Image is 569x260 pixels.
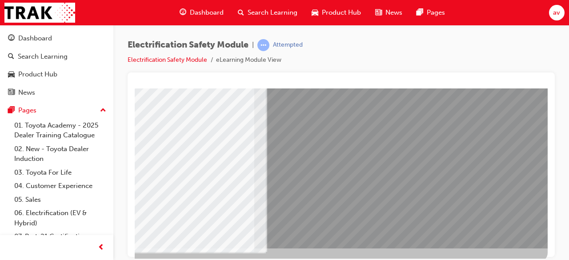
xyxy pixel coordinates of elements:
div: Product Hub [18,69,57,80]
span: News [385,8,402,18]
span: prev-icon [98,242,104,253]
span: learningRecordVerb_ATTEMPT-icon [257,39,269,51]
span: news-icon [8,89,15,97]
button: Pages [4,102,110,119]
a: 04. Customer Experience [11,179,110,193]
a: Electrification Safety Module [128,56,207,64]
div: Dashboard [18,33,52,44]
a: 01. Toyota Academy - 2025 Dealer Training Catalogue [11,119,110,142]
a: guage-iconDashboard [172,4,231,22]
a: search-iconSearch Learning [231,4,305,22]
a: Search Learning [4,48,110,65]
button: DashboardSearch LearningProduct HubNews [4,28,110,102]
span: av [553,8,560,18]
span: up-icon [100,105,106,116]
span: Electrification Safety Module [128,40,248,50]
span: car-icon [8,71,15,79]
span: guage-icon [180,7,186,18]
span: Search Learning [248,8,297,18]
a: 06. Electrification (EV & Hybrid) [11,206,110,230]
div: Search Learning [18,52,68,62]
span: Pages [427,8,445,18]
span: | [252,40,254,50]
a: news-iconNews [368,4,409,22]
div: Attempted [273,41,303,49]
span: guage-icon [8,35,15,43]
span: search-icon [8,53,14,61]
span: Dashboard [190,8,224,18]
div: Pages [18,105,36,116]
a: 03. Toyota For Life [11,166,110,180]
span: pages-icon [417,7,423,18]
span: car-icon [312,7,318,18]
a: 02. New - Toyota Dealer Induction [11,142,110,166]
img: Trak [4,3,75,23]
a: News [4,84,110,101]
span: pages-icon [8,107,15,115]
a: 05. Sales [11,193,110,207]
span: Product Hub [322,8,361,18]
a: 07. Parts21 Certification [11,230,110,244]
a: Dashboard [4,30,110,47]
li: eLearning Module View [216,55,281,65]
button: av [549,5,565,20]
a: car-iconProduct Hub [305,4,368,22]
span: search-icon [238,7,244,18]
a: Product Hub [4,66,110,83]
span: news-icon [375,7,382,18]
a: pages-iconPages [409,4,452,22]
div: News [18,88,35,98]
